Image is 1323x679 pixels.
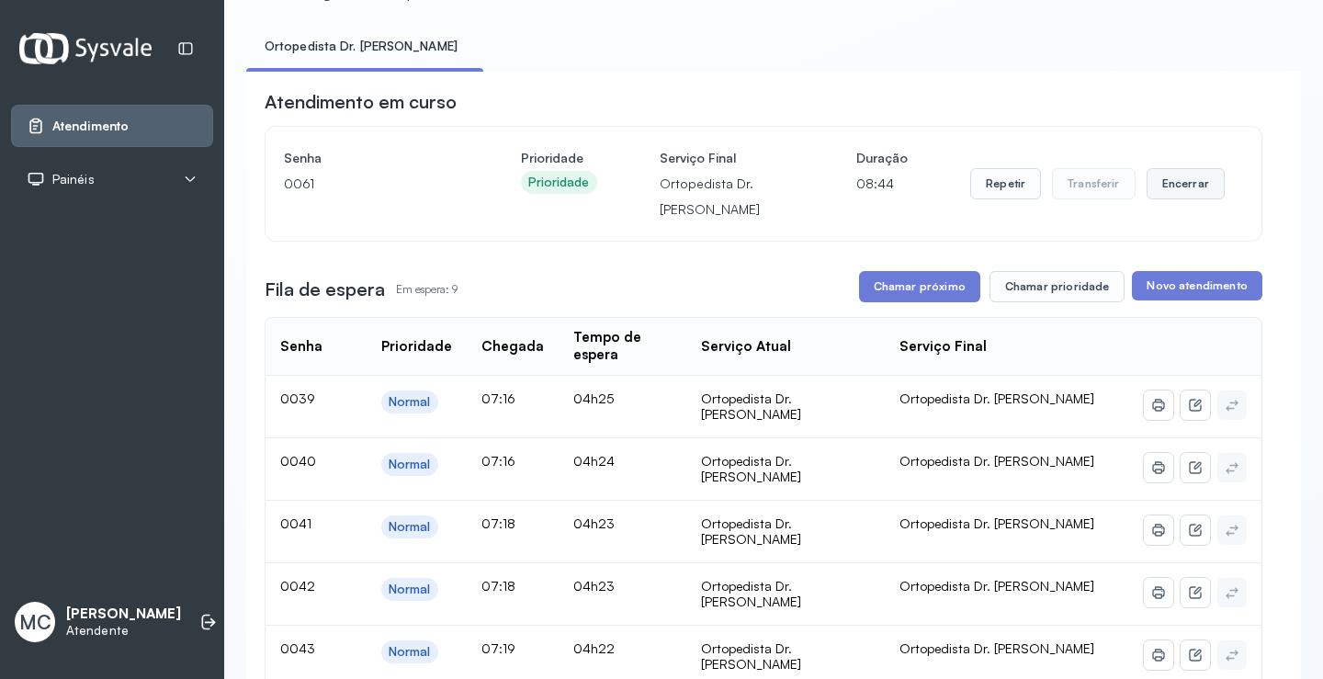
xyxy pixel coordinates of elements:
div: Normal [389,582,431,597]
button: Encerrar [1147,168,1225,199]
button: Transferir [1052,168,1136,199]
div: Normal [389,394,431,410]
span: 0041 [280,515,311,531]
div: Ortopedista Dr. [PERSON_NAME] [701,453,870,485]
div: Normal [389,519,431,535]
span: 04h25 [573,390,614,406]
div: Ortopedista Dr. [PERSON_NAME] [701,578,870,610]
span: 0042 [280,578,315,594]
span: 04h23 [573,515,615,531]
p: 08:44 [856,171,908,197]
div: Serviço Final [899,338,987,356]
span: 04h24 [573,453,615,469]
a: Atendimento [27,117,198,135]
span: Atendimento [52,119,129,134]
p: Ortopedista Dr. [PERSON_NAME] [660,171,795,222]
div: Chegada [481,338,544,356]
h4: Serviço Final [660,145,795,171]
span: 07:16 [481,453,515,469]
div: Prioridade [528,175,590,190]
div: Ortopedista Dr. [PERSON_NAME] [701,640,870,673]
div: Prioridade [381,338,452,356]
div: Normal [389,644,431,660]
h3: Atendimento em curso [265,89,457,115]
span: 07:18 [481,578,515,594]
button: Novo atendimento [1132,271,1261,300]
div: Tempo de espera [573,329,672,364]
div: Normal [389,457,431,472]
span: Ortopedista Dr. [PERSON_NAME] [899,578,1094,594]
span: 04h23 [573,578,615,594]
h4: Prioridade [521,145,597,171]
span: 0039 [280,390,315,406]
p: 0061 [284,171,458,197]
span: 0040 [280,453,316,469]
span: Ortopedista Dr. [PERSON_NAME] [899,390,1094,406]
h3: Fila de espera [265,277,385,302]
p: [PERSON_NAME] [66,605,181,623]
h4: Duração [856,145,908,171]
a: Ortopedista Dr. [PERSON_NAME] [246,31,476,62]
img: Logotipo do estabelecimento [19,33,152,63]
span: 07:16 [481,390,515,406]
button: Chamar prioridade [989,271,1125,302]
span: Ortopedista Dr. [PERSON_NAME] [899,640,1094,656]
div: Serviço Atual [701,338,791,356]
span: Ortopedista Dr. [PERSON_NAME] [899,453,1094,469]
span: 07:19 [481,640,515,656]
span: 0043 [280,640,315,656]
h4: Senha [284,145,458,171]
span: 07:18 [481,515,515,531]
button: Chamar próximo [859,271,980,302]
div: Ortopedista Dr. [PERSON_NAME] [701,515,870,548]
p: Atendente [66,623,181,639]
button: Repetir [970,168,1041,199]
div: Ortopedista Dr. [PERSON_NAME] [701,390,870,423]
span: Ortopedista Dr. [PERSON_NAME] [899,515,1094,531]
div: Senha [280,338,322,356]
p: Em espera: 9 [396,277,458,302]
span: 04h22 [573,640,615,656]
span: Painéis [52,172,95,187]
